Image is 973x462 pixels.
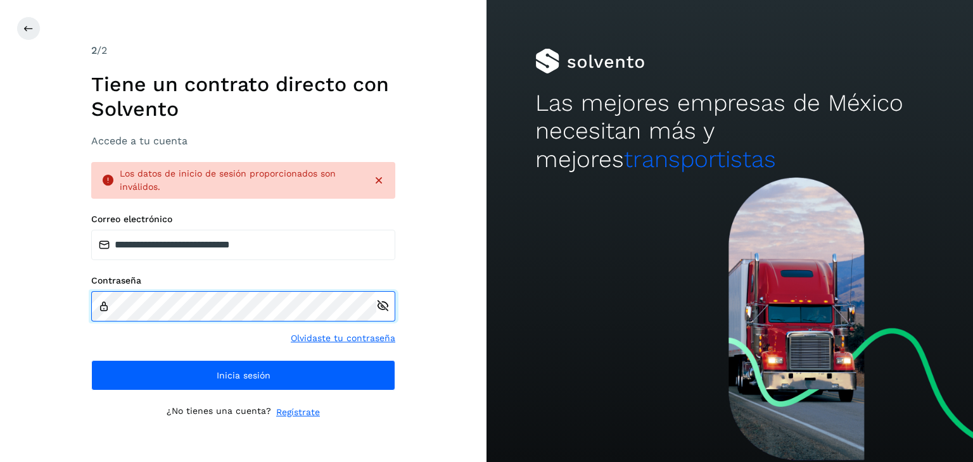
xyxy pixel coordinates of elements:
[120,167,362,194] div: Los datos de inicio de sesión proporcionados son inválidos.
[91,135,395,147] h3: Accede a tu cuenta
[91,360,395,390] button: Inicia sesión
[91,214,395,225] label: Correo electrónico
[91,44,97,56] span: 2
[91,275,395,286] label: Contraseña
[217,371,270,380] span: Inicia sesión
[91,43,395,58] div: /2
[276,406,320,419] a: Regístrate
[291,332,395,345] a: Olvidaste tu contraseña
[535,89,924,173] h2: Las mejores empresas de México necesitan más y mejores
[167,406,271,419] p: ¿No tienes una cuenta?
[91,72,395,121] h1: Tiene un contrato directo con Solvento
[624,146,776,173] span: transportistas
